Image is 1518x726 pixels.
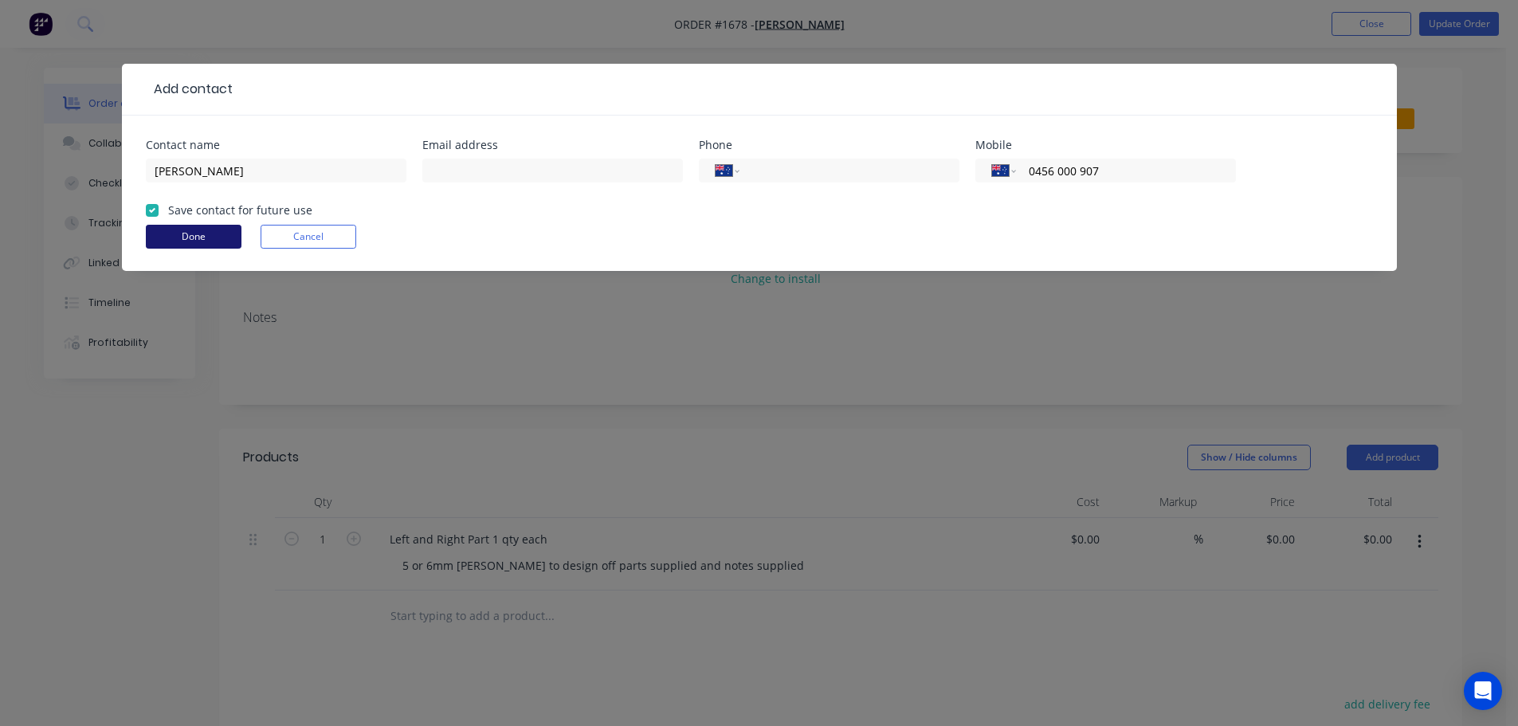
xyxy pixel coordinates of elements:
[146,225,241,249] button: Done
[699,139,959,151] div: Phone
[1464,672,1502,710] div: Open Intercom Messenger
[422,139,683,151] div: Email address
[146,139,406,151] div: Contact name
[168,202,312,218] label: Save contact for future use
[975,139,1236,151] div: Mobile
[261,225,356,249] button: Cancel
[146,80,233,99] div: Add contact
